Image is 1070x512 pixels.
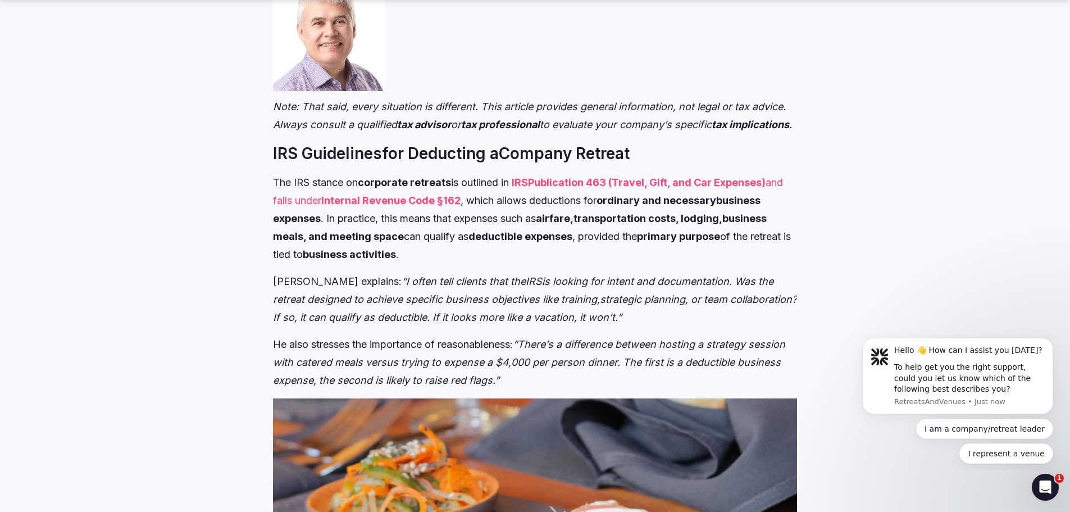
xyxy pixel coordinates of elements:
strong: Publication 463 (Travel, Gift, and Car Expenses) [528,176,766,188]
em: or [451,119,461,130]
strong: , [570,212,573,224]
strong: Internal Revenue Code §162 [321,194,461,206]
em: . [789,119,792,130]
p: [PERSON_NAME] explains: [273,273,797,327]
span: 1 [1055,474,1064,483]
em: tax advisor [397,119,451,130]
strong: transportation costs [573,212,676,224]
strong: , lodging, [676,212,722,224]
iframe: Intercom live chat [1032,474,1059,501]
strong: Company Retreat [499,144,630,163]
em: strategic planning [600,293,685,305]
strong: business expenses [273,194,761,224]
strong: business activities [303,248,396,260]
em: tax professional [461,119,540,130]
a: IRSPublication 463 (Travel, Gift, and Car Expenses)and falls underInternal Revenue Code §162 [273,176,783,206]
em: tax implications [712,119,789,130]
em: is looking for intent and documentation. Was the retreat designed to achieve specific business ob... [273,275,773,305]
strong: IRS Guidelines [273,144,382,163]
em: Note: That said, every situation is different. This article provides general information, not leg... [273,101,786,130]
p: He also stresses the importance of reasonableness: [273,336,797,389]
strong: deductible expenses [468,230,572,242]
strong: , and meeting space [303,230,404,242]
p: The IRS stance on is outlined in , which allows deductions for . In practice, this means that exp... [273,174,797,264]
em: to evaluate your company’s specific [540,119,712,130]
em: IRS [526,275,542,287]
strong: airfare [536,212,570,224]
strong: ordinary and necessary [597,194,716,206]
iframe: Intercom notifications message [845,328,1070,470]
strong: business meals [273,212,767,242]
strong: IRS [512,176,528,188]
em: “I often tell clients that the [402,275,526,287]
strong: for Deducting a [382,144,499,163]
em: “There’s a difference between hosting a strategy session with catered meals versus trying to expe... [273,338,785,386]
strong: primary purpose [637,230,720,242]
strong: corporate retreats [358,176,451,188]
em: , or team collaboration? If so, it can qualify as deductible. If it looks more like a vacation, i... [273,293,797,323]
